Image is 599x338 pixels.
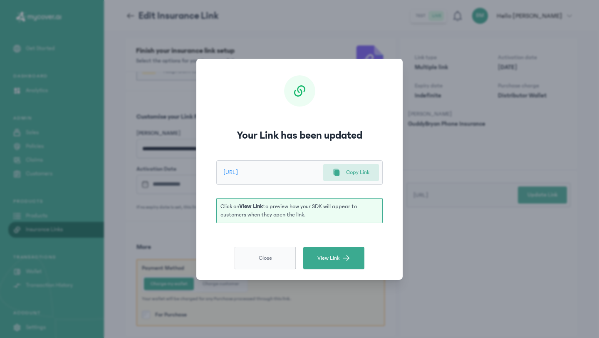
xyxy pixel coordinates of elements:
[323,164,379,181] button: Copy Link
[239,203,263,210] b: View Link
[220,202,379,219] p: Click on to preview how your SDK will appear to customers when they open the link.
[303,247,364,269] button: View Link
[223,168,306,176] p: [URL]
[317,254,339,262] span: View Link
[237,127,362,144] h3: Your Link has been updated
[259,254,272,262] span: Close
[346,168,369,177] p: Copy Link
[235,247,296,269] button: Close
